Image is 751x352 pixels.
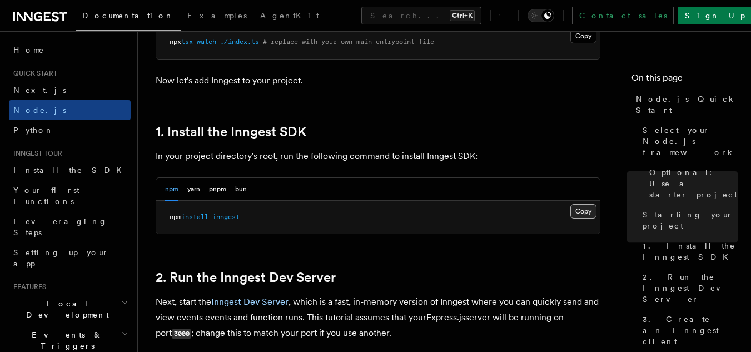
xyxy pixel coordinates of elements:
[187,178,200,201] button: yarn
[9,120,131,140] a: Python
[9,298,121,320] span: Local Development
[172,329,191,339] code: 3000
[9,80,131,100] a: Next.js
[156,73,600,88] p: Now let's add Inngest to your project.
[570,204,596,219] button: Copy
[156,270,336,285] a: 2. Run the Inngest Dev Server
[13,217,107,237] span: Leveraging Steps
[450,10,475,21] kbd: Ctrl+K
[181,38,193,46] span: tsx
[13,186,79,206] span: Your first Functions
[9,282,46,291] span: Features
[156,148,600,164] p: In your project directory's root, run the following command to install Inngest SDK:
[9,211,131,242] a: Leveraging Steps
[643,314,738,347] span: 3. Create an Inngest client
[211,296,289,307] a: Inngest Dev Server
[212,213,240,221] span: inngest
[13,86,66,95] span: Next.js
[235,178,247,201] button: bun
[197,38,216,46] span: watch
[156,294,600,341] p: Next, start the , which is a fast, in-memory version of Inngest where you can quickly send and vi...
[9,180,131,211] a: Your first Functions
[13,106,66,115] span: Node.js
[361,7,481,24] button: Search...Ctrl+K
[263,38,434,46] span: # replace with your own main entrypoint file
[9,100,131,120] a: Node.js
[220,38,259,46] span: ./index.ts
[181,213,208,221] span: install
[570,29,596,43] button: Copy
[9,149,62,158] span: Inngest tour
[631,89,738,120] a: Node.js Quick Start
[253,3,326,30] a: AgentKit
[9,329,121,351] span: Events & Triggers
[260,11,319,20] span: AgentKit
[643,125,738,158] span: Select your Node.js framework
[209,178,226,201] button: pnpm
[82,11,174,20] span: Documentation
[165,178,178,201] button: npm
[631,71,738,89] h4: On this page
[643,271,738,305] span: 2. Run the Inngest Dev Server
[638,205,738,236] a: Starting your project
[181,3,253,30] a: Examples
[645,162,738,205] a: Optional: Use a starter project
[638,120,738,162] a: Select your Node.js framework
[572,7,674,24] a: Contact sales
[638,236,738,267] a: 1. Install the Inngest SDK
[643,209,738,231] span: Starting your project
[643,240,738,262] span: 1. Install the Inngest SDK
[76,3,181,31] a: Documentation
[9,40,131,60] a: Home
[13,44,44,56] span: Home
[9,69,57,78] span: Quick start
[649,167,738,200] span: Optional: Use a starter project
[187,11,247,20] span: Examples
[638,267,738,309] a: 2. Run the Inngest Dev Server
[528,9,554,22] button: Toggle dark mode
[9,294,131,325] button: Local Development
[636,93,738,116] span: Node.js Quick Start
[9,242,131,274] a: Setting up your app
[638,309,738,351] a: 3. Create an Inngest client
[13,166,128,175] span: Install the SDK
[170,38,181,46] span: npx
[170,213,181,221] span: npm
[156,124,306,140] a: 1. Install the Inngest SDK
[13,248,109,268] span: Setting up your app
[13,126,54,135] span: Python
[9,160,131,180] a: Install the SDK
